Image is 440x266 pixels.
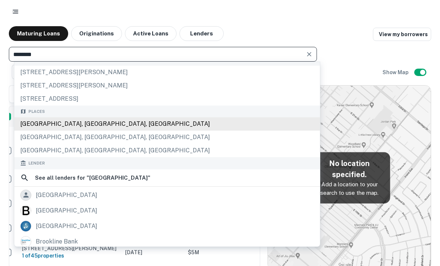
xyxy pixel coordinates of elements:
button: Maturing Loans [9,27,68,41]
div: [GEOGRAPHIC_DATA] [36,221,97,232]
p: [DATE] [125,249,181,257]
div: [STREET_ADDRESS][PERSON_NAME] [14,66,320,79]
p: $5M [188,249,262,257]
h6: Show Map [383,69,410,77]
button: Originations [71,27,122,41]
div: [GEOGRAPHIC_DATA], [GEOGRAPHIC_DATA], [GEOGRAPHIC_DATA] [14,131,320,144]
div: [STREET_ADDRESS] [14,93,320,106]
button: Clear [304,49,314,60]
h6: 1 of 45 properties [22,252,118,260]
h6: See all lenders for " [GEOGRAPHIC_DATA] " [35,174,150,183]
span: Places [28,109,45,115]
div: [STREET_ADDRESS][PERSON_NAME] [14,79,320,93]
span: Lender [28,160,45,167]
p: Add a location to your search to use the map. [315,180,384,198]
div: [GEOGRAPHIC_DATA] [36,205,97,217]
div: [GEOGRAPHIC_DATA] [36,190,97,201]
div: [GEOGRAPHIC_DATA], [GEOGRAPHIC_DATA], [GEOGRAPHIC_DATA] [14,118,320,131]
img: picture [21,206,31,216]
div: [GEOGRAPHIC_DATA], [GEOGRAPHIC_DATA], [GEOGRAPHIC_DATA] [14,144,320,158]
a: View my borrowers [373,28,431,41]
button: Lenders [179,27,224,41]
p: [STREET_ADDRESS][PERSON_NAME] [22,245,118,252]
img: picture [21,221,31,232]
a: [GEOGRAPHIC_DATA] [14,188,320,203]
a: [GEOGRAPHIC_DATA] [14,203,320,219]
button: Active Loans [125,27,177,41]
img: picture [21,237,31,247]
a: [GEOGRAPHIC_DATA] [14,219,320,234]
h5: No location specified. [315,158,384,180]
a: brookline bank [14,234,320,250]
div: brookline bank [36,236,78,248]
iframe: Chat Widget [403,207,440,242]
